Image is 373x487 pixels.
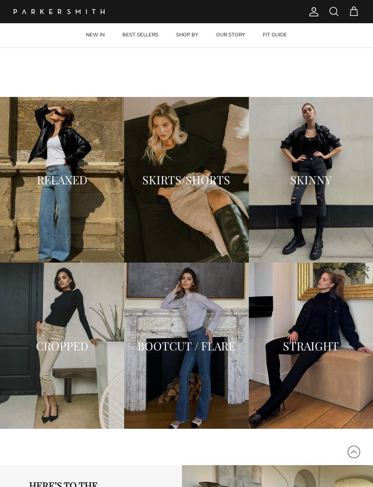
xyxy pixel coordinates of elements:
a: SKINNY [249,97,373,263]
h2: STRAIGHT [258,340,364,352]
h2: SKIRTS/SHORTS [133,173,239,186]
a: BEST SELLERS [114,23,166,47]
a: STRAIGHT [249,263,373,428]
a: Parker Smith [14,9,105,14]
a: FIT GUIDE [255,23,295,47]
a: BOOTCUT / FLARE [124,263,248,428]
a: NEW IN [78,23,113,47]
a: SKIRTS/SHORTS [124,97,248,263]
a: OUR STORY [208,23,253,47]
h2: CROPPED [9,340,115,352]
h2: RELAXED [9,173,115,186]
svg: Scroll to Top [347,445,361,459]
h2: BOOTCUT / FLARE [133,340,239,352]
a: SHOP BY [168,23,207,47]
a: Account [305,6,319,17]
h2: SKINNY [258,173,364,186]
